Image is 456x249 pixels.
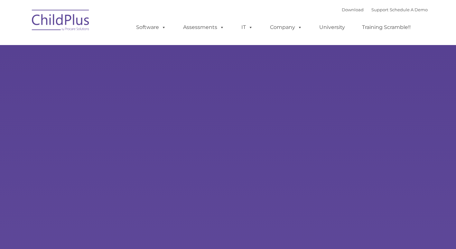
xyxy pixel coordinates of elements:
a: Support [371,7,388,12]
img: ChildPlus by Procare Solutions [29,5,93,37]
a: Company [264,21,309,34]
a: Software [130,21,172,34]
font: | [342,7,428,12]
a: University [313,21,351,34]
a: Training Scramble!! [356,21,417,34]
a: IT [235,21,259,34]
a: Assessments [177,21,231,34]
a: Schedule A Demo [390,7,428,12]
a: Download [342,7,364,12]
